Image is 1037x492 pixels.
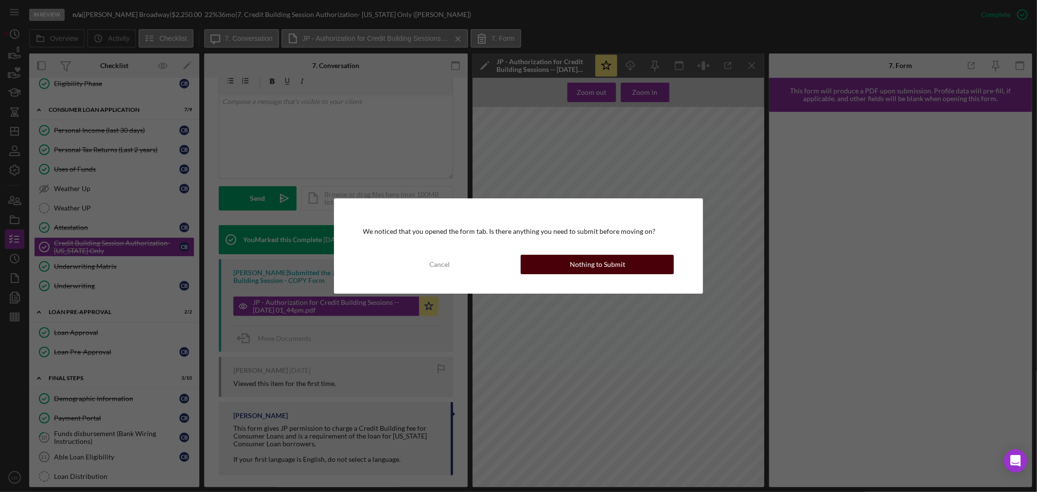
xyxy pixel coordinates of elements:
div: We noticed that you opened the form tab. Is there anything you need to submit before moving on? [363,228,674,235]
div: Open Intercom Messenger [1004,449,1027,473]
div: Cancel [429,255,450,274]
button: Cancel [363,255,516,274]
div: Nothing to Submit [570,255,625,274]
button: Nothing to Submit [521,255,674,274]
